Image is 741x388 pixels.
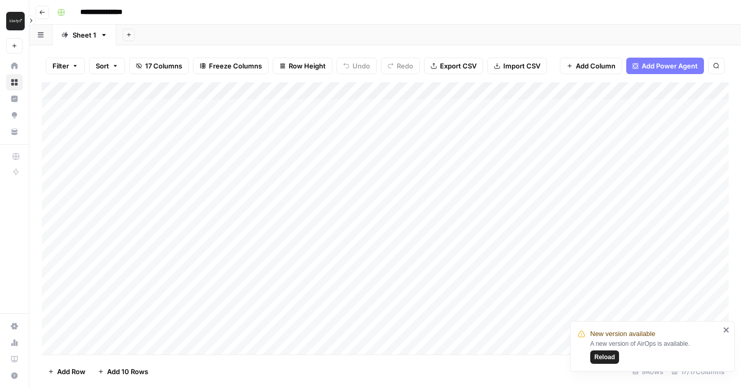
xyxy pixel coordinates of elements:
a: Settings [6,318,23,334]
span: Undo [352,61,370,71]
span: 17 Columns [145,61,182,71]
span: Freeze Columns [209,61,262,71]
button: Add Row [42,363,92,380]
button: Add Column [560,58,622,74]
button: Sort [89,58,125,74]
div: Sheet 1 [73,30,96,40]
span: Sort [96,61,109,71]
button: Add 10 Rows [92,363,154,380]
span: New version available [590,329,655,339]
button: Undo [337,58,377,74]
a: Learning Hub [6,351,23,367]
button: Row Height [273,58,332,74]
button: Add Power Agent [626,58,704,74]
div: 17/17 Columns [667,363,729,380]
div: 9 Rows [628,363,667,380]
span: Export CSV [440,61,477,71]
span: Add Power Agent [642,61,698,71]
button: close [723,326,730,334]
a: Usage [6,334,23,351]
div: A new version of AirOps is available. [590,339,720,364]
a: Browse [6,74,23,91]
button: Workspace: Klaviyo [6,8,23,34]
button: Help + Support [6,367,23,384]
button: Freeze Columns [193,58,269,74]
a: Insights [6,91,23,107]
button: Reload [590,350,619,364]
button: 17 Columns [129,58,189,74]
button: Import CSV [487,58,547,74]
a: Your Data [6,124,23,140]
span: Reload [594,352,615,362]
a: Home [6,58,23,74]
img: Klaviyo Logo [6,12,25,30]
button: Redo [381,58,420,74]
button: Export CSV [424,58,483,74]
span: Filter [52,61,69,71]
button: Filter [46,58,85,74]
span: Add 10 Rows [107,366,148,377]
span: Add Column [576,61,615,71]
a: Opportunities [6,107,23,124]
a: Sheet 1 [52,25,116,45]
span: Add Row [57,366,85,377]
span: Import CSV [503,61,540,71]
span: Redo [397,61,413,71]
span: Row Height [289,61,326,71]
